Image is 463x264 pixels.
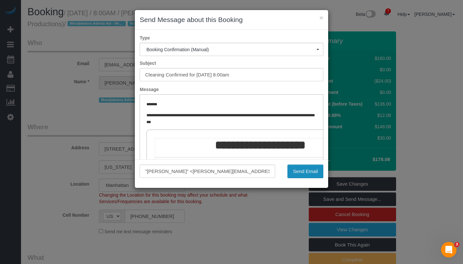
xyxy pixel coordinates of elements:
button: Send Email [287,165,323,178]
span: Booking Confirmation (Manual) [146,47,317,52]
label: Subject [135,60,328,66]
button: × [319,14,323,21]
h3: Send Message about this Booking [140,15,323,25]
iframe: Intercom live chat [441,242,457,258]
label: Type [135,35,328,41]
button: Booking Confirmation (Manual) [140,43,323,56]
span: 3 [454,242,459,247]
label: Message [135,86,328,93]
input: Subject [140,68,323,81]
iframe: Rich Text Editor, editor1 [140,95,323,196]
